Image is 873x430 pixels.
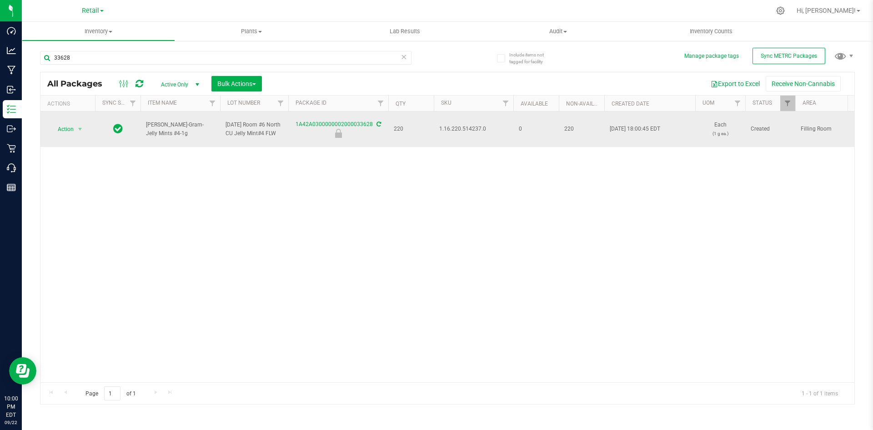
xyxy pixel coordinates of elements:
inline-svg: Dashboard [7,26,16,35]
button: Bulk Actions [211,76,262,91]
inline-svg: Call Center [7,163,16,172]
a: Filter [273,96,288,111]
a: Inventory Counts [635,22,788,41]
input: Search Package ID, Item Name, SKU, Lot or Part Number... [40,51,411,65]
a: Plants [175,22,328,41]
span: Inventory Counts [677,27,745,35]
a: Filter [730,96,745,111]
a: SKU [441,100,452,106]
a: Qty [396,101,406,107]
a: Status [753,100,772,106]
span: Include items not tagged for facility [509,51,555,65]
a: Filter [205,96,220,111]
div: Manage settings [775,6,786,15]
inline-svg: Inventory [7,105,16,114]
a: 1A42A0300000002000033628 [296,121,373,127]
a: Item Name [148,100,177,106]
a: Filter [373,96,388,111]
inline-svg: Reports [7,183,16,192]
span: Plants [175,27,328,35]
a: Created Date [612,101,649,107]
span: Sync METRC Packages [761,53,817,59]
span: Action [50,123,74,136]
inline-svg: Manufacturing [7,66,16,75]
a: Lot Number [227,100,260,106]
a: Sync Status [102,100,137,106]
span: Each [701,121,740,138]
span: Sync from Compliance System [375,121,381,127]
span: Audit [482,27,634,35]
a: Available [521,101,548,107]
div: Newly Received [287,129,390,138]
span: Bulk Actions [217,80,256,87]
span: select [75,123,86,136]
span: Lab Results [377,27,432,35]
span: [DATE] Room #6 North CU Jelly Mint#4 FLW [226,121,283,138]
p: 10:00 PM EDT [4,395,18,419]
button: Receive Non-Cannabis [766,76,841,91]
a: Area [803,100,816,106]
span: Filling Room [801,125,858,133]
inline-svg: Analytics [7,46,16,55]
span: In Sync [113,122,123,135]
a: Non-Available [566,101,607,107]
span: Retail [82,7,99,15]
a: Package ID [296,100,326,106]
a: Filter [498,96,513,111]
span: 1.16.220.514237.0 [439,125,508,133]
span: Hi, [PERSON_NAME]! [797,7,856,14]
div: Actions [47,101,91,107]
inline-svg: Inbound [7,85,16,94]
span: Page of 1 [78,386,143,400]
span: 220 [564,125,599,133]
span: [PERSON_NAME]-Gram-Jelly Mints #4-1g [146,121,215,138]
input: 1 [104,386,120,400]
span: 0 [519,125,553,133]
inline-svg: Outbound [7,124,16,133]
a: Filter [780,96,795,111]
span: Clear [401,51,407,63]
span: Created [751,125,790,133]
a: Filter [125,96,140,111]
p: 09/22 [4,419,18,426]
span: All Packages [47,79,111,89]
a: UOM [702,100,714,106]
span: Inventory [22,27,175,35]
a: Audit [482,22,635,41]
button: Sync METRC Packages [753,48,825,64]
iframe: Resource center [9,357,36,384]
span: [DATE] 18:00:45 EDT [610,125,660,133]
span: 1 - 1 of 1 items [794,386,845,400]
a: Inventory [22,22,175,41]
a: Lab Results [328,22,482,41]
p: (1 g ea.) [701,129,740,138]
inline-svg: Retail [7,144,16,153]
button: Manage package tags [684,52,739,60]
button: Export to Excel [705,76,766,91]
span: 220 [394,125,428,133]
